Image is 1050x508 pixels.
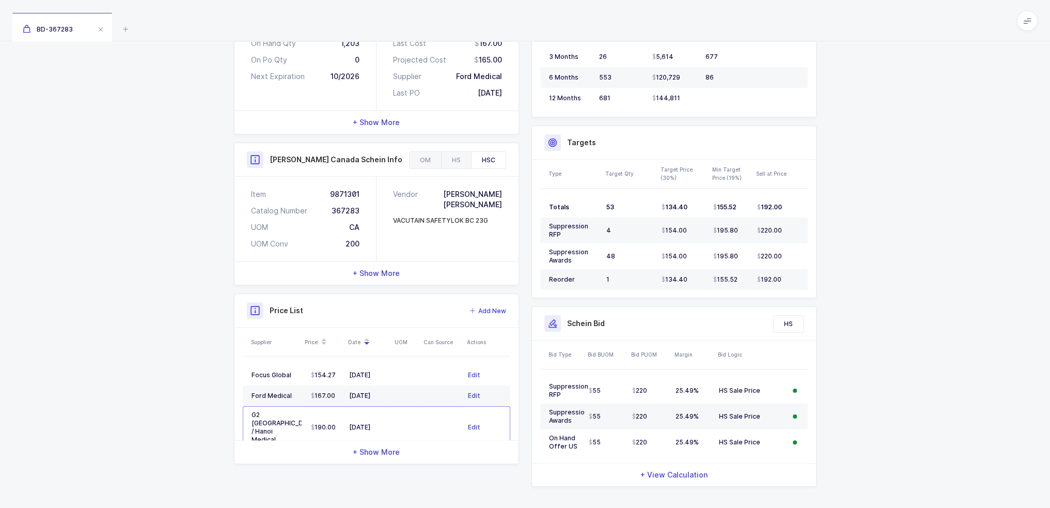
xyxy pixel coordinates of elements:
span: 26 [599,53,607,60]
div: Last PO [393,88,420,98]
span: 55 [589,412,601,421]
div: Min Target Price (19%) [712,165,750,182]
div: VACUTAIN SAFETYLOK BC 23G [393,216,488,225]
div: UOM Conv [251,239,288,249]
div: On Po Qty [251,55,287,65]
div: [DATE] [349,392,387,400]
span: 154.00 [662,226,687,235]
div: UOM [395,338,417,346]
div: Next Expiration [251,71,305,82]
div: Projected Cost [393,55,446,65]
div: Price [305,333,342,351]
button: Add New [469,306,506,316]
span: 55 [589,438,601,447]
div: + Show More [234,441,519,464]
span: 5,614 [652,53,673,61]
span: 220 [632,387,647,395]
span: 220.00 [757,226,782,235]
div: + View Calculation [532,464,816,486]
span: Suppression Awards [549,248,588,264]
h3: Targets [567,137,596,148]
div: HS Sale Price [719,412,783,421]
div: 86 [706,73,750,82]
div: 677 [706,53,750,61]
span: 190.00 [311,423,336,432]
span: + Show More [353,447,400,457]
div: HS Sale Price [719,387,783,395]
span: Suppression RFP [549,222,588,238]
span: Add New [478,306,506,316]
span: Reorder [549,275,575,283]
span: 1 [606,275,609,283]
div: Suppression RFP [549,382,581,399]
span: + View Calculation [640,470,708,480]
div: Bid BUOM [588,350,625,359]
h3: Schein Bid [567,318,605,329]
span: 195.80 [713,226,738,235]
div: Focus Global [252,371,297,379]
span: 4 [606,226,611,234]
span: 553 [599,73,612,81]
span: 25.49% [676,438,699,446]
div: Supplier [393,71,421,82]
div: Sell at Price [756,170,805,178]
span: 25.49% [676,412,699,420]
div: G2 [GEOGRAPHIC_DATA] / Hanoi Medical [252,411,297,444]
div: Target Qty [605,170,654,178]
div: Supplier [251,338,299,346]
div: Ford Medical [456,71,502,82]
span: 155.52 [713,275,738,284]
span: 220 [632,412,647,421]
div: Type [548,170,599,178]
div: + Show More [234,111,519,134]
div: HSC [471,152,506,168]
h3: Price List [270,305,303,316]
button: Edit [468,391,480,401]
div: Bid Logic [718,350,784,359]
div: 167.00 [475,38,502,49]
span: 53 [606,203,614,211]
span: + Show More [353,268,400,279]
div: + Show More [234,262,519,285]
span: 154.00 [662,252,687,260]
div: Bid PUOM [631,350,668,359]
span: 48 [606,252,615,260]
div: On Hand Qty [251,38,296,49]
span: 681 [599,94,610,102]
div: 10/2026 [331,71,359,82]
div: 0 [355,55,359,65]
div: On Hand Offer US [549,434,581,451]
div: Target Price (30%) [661,165,706,182]
span: 144,811 [652,94,680,102]
div: Vendor [393,189,422,210]
button: Edit [468,370,480,380]
div: 1,203 [341,38,359,49]
div: Suppression Awards [549,408,581,425]
h3: [PERSON_NAME] Canada Schein Info [270,155,402,165]
div: Date [348,333,388,351]
span: 134.40 [662,203,687,211]
div: Bid Type [548,350,582,359]
span: Totals [549,203,569,211]
div: HS [774,316,803,332]
span: 134.40 [662,275,687,284]
div: 3 Months [549,53,591,61]
span: 55 [589,387,601,395]
span: 220 [632,438,647,447]
span: BD-367283 [23,25,73,33]
div: OM [410,152,441,168]
div: UOM [251,222,268,233]
span: 195.80 [713,252,738,260]
button: Edit [468,422,480,433]
div: [DATE] [349,371,387,379]
div: Last Cost [393,38,426,49]
div: HS [441,152,471,168]
span: 25.49% [676,387,699,394]
div: [PERSON_NAME] [PERSON_NAME] [422,189,502,210]
div: Actions [467,338,507,346]
span: 192.00 [757,203,782,211]
span: 155.52 [713,203,736,211]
